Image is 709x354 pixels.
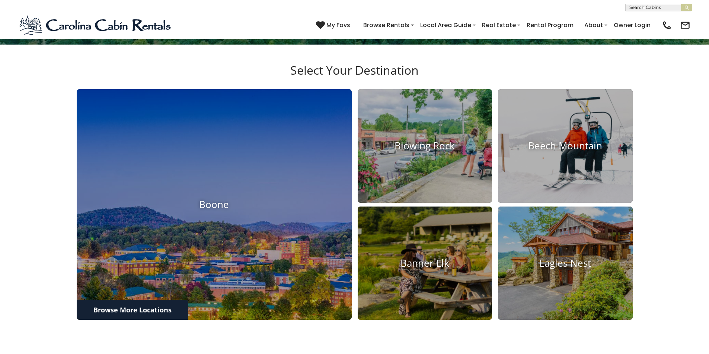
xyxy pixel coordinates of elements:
a: Eagles Nest [498,207,633,320]
h4: Beech Mountain [498,140,633,152]
h4: Eagles Nest [498,257,633,269]
a: Rental Program [523,19,577,32]
a: Beech Mountain [498,89,633,203]
a: My Favs [316,20,352,30]
h4: Boone [77,199,352,210]
img: mail-regular-black.png [680,20,690,30]
a: Real Estate [478,19,520,32]
a: Local Area Guide [416,19,475,32]
a: Banner Elk [358,207,492,320]
img: Blue-2.png [19,14,173,36]
a: Blowing Rock [358,89,492,203]
h3: Select Your Destination [76,63,634,89]
a: Browse More Locations [77,300,188,320]
a: About [581,19,607,32]
h4: Blowing Rock [358,140,492,152]
a: Browse Rentals [360,19,413,32]
h4: Banner Elk [358,257,492,269]
a: Owner Login [610,19,654,32]
span: My Favs [326,20,350,30]
img: phone-regular-black.png [662,20,672,30]
a: Boone [77,89,352,320]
